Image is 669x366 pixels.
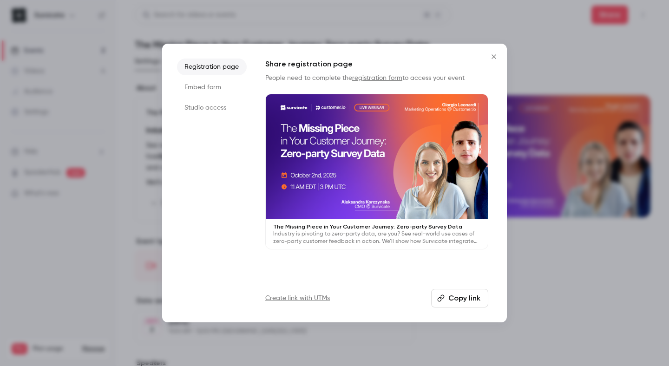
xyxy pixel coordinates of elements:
[485,47,503,66] button: Close
[265,294,330,303] a: Create link with UTMs
[177,99,247,116] li: Studio access
[273,223,480,230] p: The Missing Piece in Your Customer Journey: Zero-party Survey Data
[273,230,480,245] p: Industry is pivoting to zero-party data, are you? See real-world use cases of zero-party customer...
[352,75,402,81] a: registration form
[265,73,488,83] p: People need to complete the to access your event
[431,289,488,307] button: Copy link
[265,94,488,249] a: The Missing Piece in Your Customer Journey: Zero-party Survey DataIndustry is pivoting to zero-pa...
[265,59,488,70] h1: Share registration page
[177,79,247,96] li: Embed form
[177,59,247,75] li: Registration page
